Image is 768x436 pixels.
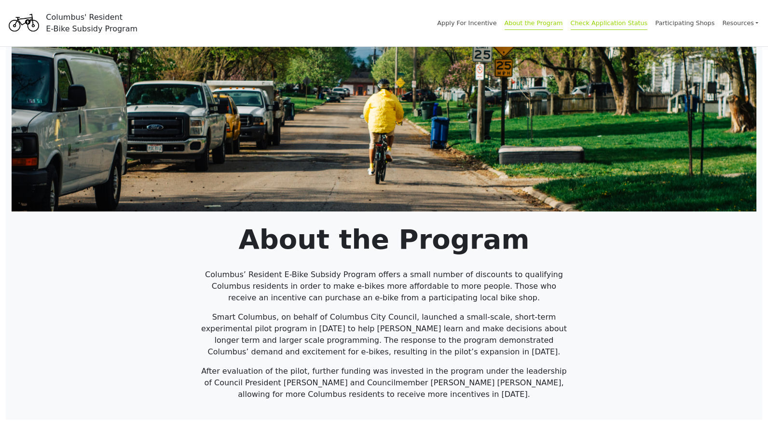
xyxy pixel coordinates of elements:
[571,19,648,30] a: Check Application Status
[201,366,567,400] p: After evaluation of the pilot, further funding was invested in the program under the leadership o...
[437,19,496,27] a: Apply For Incentive
[6,17,137,28] a: Columbus' ResidentE-Bike Subsidy Program
[46,12,137,35] div: Columbus' Resident E-Bike Subsidy Program
[722,14,758,31] a: Resources
[6,6,42,40] img: Program logo
[12,223,756,255] h1: About the Program
[655,19,714,27] a: Participating Shops
[201,311,567,358] p: Smart Columbus, on behalf of Columbus City Council, launched a small-scale, short-term experiment...
[505,19,563,30] a: About the Program
[12,47,756,211] img: HeaderBG.png
[201,269,567,304] p: Columbus’ Resident E-Bike Subsidy Program offers a small number of discounts to qualifying Columb...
